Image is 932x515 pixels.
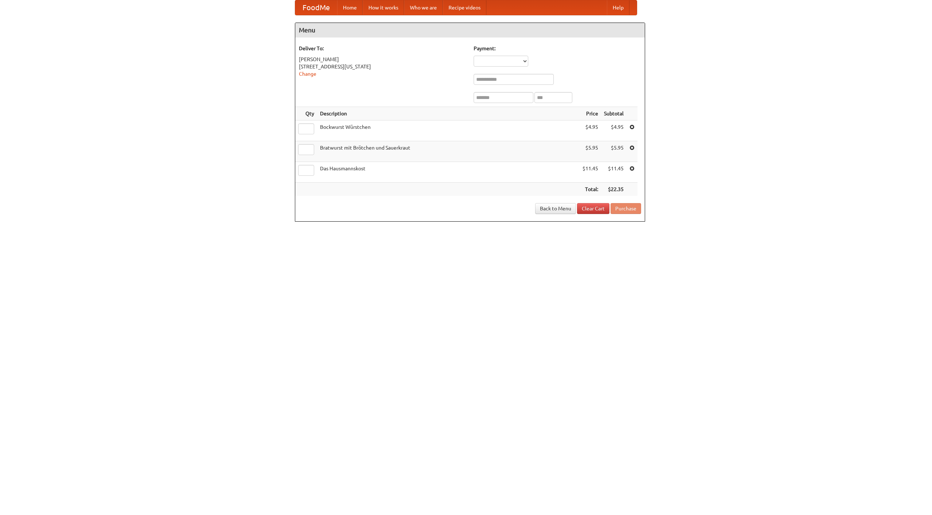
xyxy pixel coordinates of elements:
[601,141,627,162] td: $5.95
[404,0,443,15] a: Who we are
[317,107,580,120] th: Description
[474,45,641,52] h5: Payment:
[295,0,337,15] a: FoodMe
[299,63,466,70] div: [STREET_ADDRESS][US_STATE]
[299,71,316,77] a: Change
[317,120,580,141] td: Bockwurst Würstchen
[295,107,317,120] th: Qty
[443,0,486,15] a: Recipe videos
[337,0,363,15] a: Home
[601,162,627,183] td: $11.45
[299,56,466,63] div: [PERSON_NAME]
[601,107,627,120] th: Subtotal
[601,120,627,141] td: $4.95
[580,162,601,183] td: $11.45
[601,183,627,196] th: $22.35
[580,183,601,196] th: Total:
[580,141,601,162] td: $5.95
[580,120,601,141] td: $4.95
[607,0,629,15] a: Help
[299,45,466,52] h5: Deliver To:
[295,23,645,37] h4: Menu
[317,162,580,183] td: Das Hausmannskost
[577,203,609,214] a: Clear Cart
[363,0,404,15] a: How it works
[535,203,576,214] a: Back to Menu
[580,107,601,120] th: Price
[317,141,580,162] td: Bratwurst mit Brötchen und Sauerkraut
[611,203,641,214] button: Purchase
